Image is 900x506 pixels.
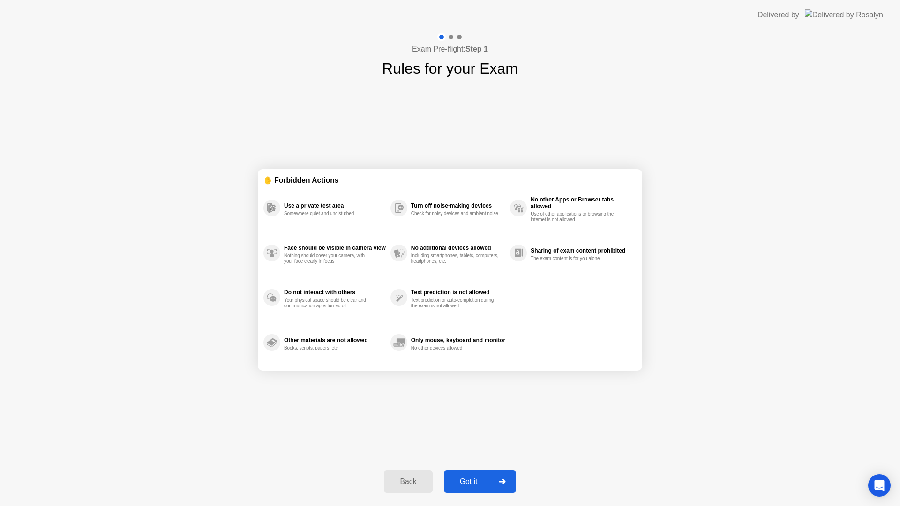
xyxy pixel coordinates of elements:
[284,337,386,343] div: Other materials are not allowed
[531,247,632,254] div: Sharing of exam content prohibited
[411,245,505,251] div: No additional devices allowed
[412,44,488,55] h4: Exam Pre-flight:
[284,298,373,309] div: Your physical space should be clear and communication apps turned off
[531,196,632,209] div: No other Apps or Browser tabs allowed
[444,470,516,493] button: Got it
[531,211,619,223] div: Use of other applications or browsing the internet is not allowed
[868,474,891,497] div: Open Intercom Messenger
[387,477,429,486] div: Back
[411,289,505,296] div: Text prediction is not allowed
[411,202,505,209] div: Turn off noise-making devices
[284,289,386,296] div: Do not interact with others
[382,57,518,80] h1: Rules for your Exam
[757,9,799,21] div: Delivered by
[284,202,386,209] div: Use a private test area
[411,345,500,351] div: No other devices allowed
[411,253,500,264] div: Including smartphones, tablets, computers, headphones, etc.
[465,45,488,53] b: Step 1
[384,470,432,493] button: Back
[411,298,500,309] div: Text prediction or auto-completion during the exam is not allowed
[263,175,637,186] div: ✋ Forbidden Actions
[284,245,386,251] div: Face should be visible in camera view
[447,477,491,486] div: Got it
[411,337,505,343] div: Only mouse, keyboard and monitor
[284,211,373,216] div: Somewhere quiet and undisturbed
[805,9,883,20] img: Delivered by Rosalyn
[411,211,500,216] div: Check for noisy devices and ambient noise
[531,256,619,261] div: The exam content is for you alone
[284,345,373,351] div: Books, scripts, papers, etc
[284,253,373,264] div: Nothing should cover your camera, with your face clearly in focus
